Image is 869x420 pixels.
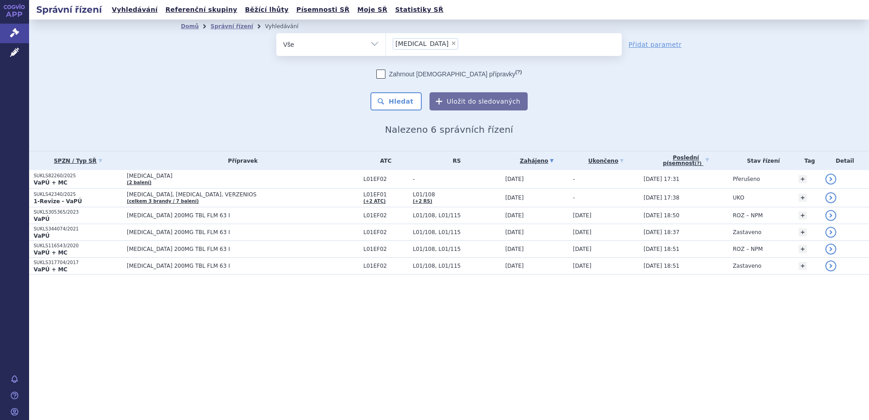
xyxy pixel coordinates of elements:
[413,199,432,204] a: (+2 RS)
[413,246,500,252] span: L01/108, L01/115
[733,246,763,252] span: ROZ – NPM
[376,70,522,79] label: Zahrnout [DEMOGRAPHIC_DATA] přípravky
[34,173,122,179] p: SUKLS82260/2025
[505,229,524,235] span: [DATE]
[461,38,466,49] input: [MEDICAL_DATA]
[728,151,794,170] th: Stav řízení
[573,263,592,269] span: [DATE]
[799,228,807,236] a: +
[392,4,446,16] a: Statistiky SŘ
[505,212,524,219] span: [DATE]
[385,124,513,135] span: Nalezeno 6 správních řízení
[733,212,763,219] span: ROZ – NPM
[34,260,122,266] p: SUKLS317704/2017
[573,195,575,201] span: -
[363,246,408,252] span: L01EF02
[363,176,408,182] span: L01EF02
[34,155,122,167] a: SPZN / Typ SŘ
[573,155,639,167] a: Ukončeno
[505,176,524,182] span: [DATE]
[573,246,592,252] span: [DATE]
[163,4,240,16] a: Referenční skupiny
[363,229,408,235] span: L01EF02
[515,69,522,75] abbr: (?)
[821,151,869,170] th: Detail
[363,199,385,204] a: (+2 ATC)
[825,174,836,185] a: detail
[370,92,422,110] button: Hledat
[413,191,500,198] span: L01/108
[34,250,67,256] strong: VaPÚ + MC
[122,151,359,170] th: Přípravek
[242,4,291,16] a: Běžící lhůty
[451,40,456,46] span: ×
[34,266,67,273] strong: VaPÚ + MC
[294,4,352,16] a: Písemnosti SŘ
[34,180,67,186] strong: VaPÚ + MC
[395,40,449,47] span: [MEDICAL_DATA]
[363,212,408,219] span: L01EF02
[210,23,253,30] a: Správní řízení
[799,245,807,253] a: +
[695,161,702,166] abbr: (?)
[573,212,592,219] span: [DATE]
[127,173,354,179] span: [MEDICAL_DATA]
[34,233,50,239] strong: VaPÚ
[34,191,122,198] p: SUKLS42340/2025
[127,263,354,269] span: [MEDICAL_DATA] 200MG TBL FLM 63 I
[644,195,679,201] span: [DATE] 17:38
[505,263,524,269] span: [DATE]
[505,246,524,252] span: [DATE]
[799,194,807,202] a: +
[733,229,761,235] span: Zastaveno
[794,151,821,170] th: Tag
[799,175,807,183] a: +
[408,151,500,170] th: RS
[363,263,408,269] span: L01EF02
[355,4,390,16] a: Moje SŘ
[430,92,528,110] button: Uložit do sledovaných
[34,216,50,222] strong: VaPÚ
[733,263,761,269] span: Zastaveno
[413,229,500,235] span: L01/108, L01/115
[127,191,354,198] span: [MEDICAL_DATA], [MEDICAL_DATA], VERZENIOS
[363,191,408,198] span: L01EF01
[413,263,500,269] span: L01/108, L01/115
[644,263,679,269] span: [DATE] 18:51
[265,20,310,33] li: Vyhledávání
[573,176,575,182] span: -
[644,229,679,235] span: [DATE] 18:37
[505,155,569,167] a: Zahájeno
[644,176,679,182] span: [DATE] 17:31
[825,260,836,271] a: detail
[799,211,807,220] a: +
[733,195,744,201] span: UKO
[127,229,354,235] span: [MEDICAL_DATA] 200MG TBL FLM 63 I
[181,23,199,30] a: Domů
[34,198,82,205] strong: 1-Revize - VaPÚ
[29,3,109,16] h2: Správní řízení
[34,226,122,232] p: SUKLS344074/2021
[644,246,679,252] span: [DATE] 18:51
[505,195,524,201] span: [DATE]
[413,176,500,182] span: -
[629,40,682,49] a: Přidat parametr
[109,4,160,16] a: Vyhledávání
[127,199,199,204] a: (celkem 3 brandy / 7 balení)
[825,192,836,203] a: detail
[644,212,679,219] span: [DATE] 18:50
[573,229,592,235] span: [DATE]
[127,212,354,219] span: [MEDICAL_DATA] 200MG TBL FLM 63 I
[733,176,760,182] span: Přerušeno
[359,151,408,170] th: ATC
[825,244,836,255] a: detail
[127,246,354,252] span: [MEDICAL_DATA] 200MG TBL FLM 63 I
[644,151,728,170] a: Poslednípísemnost(?)
[825,227,836,238] a: detail
[413,212,500,219] span: L01/108, L01/115
[825,210,836,221] a: detail
[799,262,807,270] a: +
[34,209,122,215] p: SUKLS305365/2023
[127,180,151,185] a: (2 balení)
[34,243,122,249] p: SUKLS116543/2020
